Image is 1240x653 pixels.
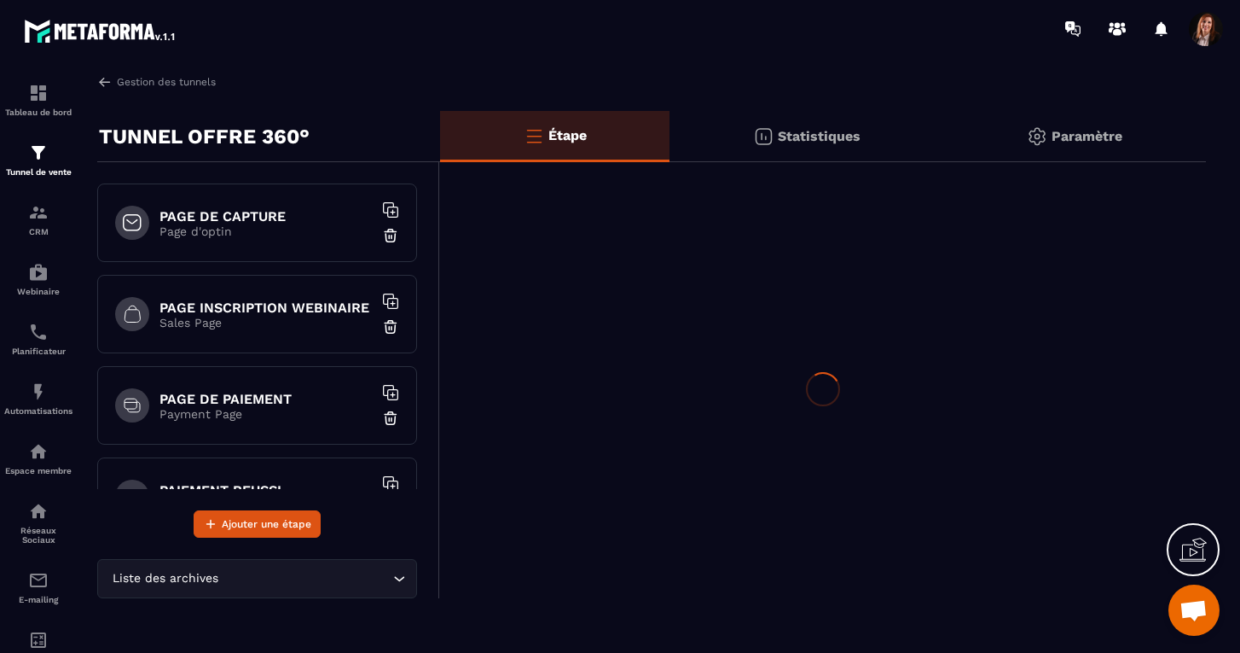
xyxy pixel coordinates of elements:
p: Tunnel de vente [4,167,72,177]
a: automationsautomationsWebinaire [4,249,72,309]
p: E-mailing [4,595,72,604]
button: Ajouter une étape [194,510,321,538]
p: Réseaux Sociaux [4,526,72,545]
p: Planificateur [4,347,72,356]
a: automationsautomationsAutomatisations [4,369,72,429]
img: arrow [97,74,113,90]
a: Gestion des tunnels [97,74,216,90]
p: TUNNEL OFFRE 360° [99,120,310,154]
img: automations [28,262,49,283]
p: Payment Page [159,407,373,421]
p: Paramètre [1052,128,1122,144]
h6: PAGE INSCRIPTION WEBINAIRE [159,300,373,316]
h6: PAGE DE CAPTURE [159,208,373,224]
a: formationformationCRM [4,189,72,249]
img: social-network [28,501,49,522]
img: stats.20deebd0.svg [753,126,774,147]
a: social-networksocial-networkRéseaux Sociaux [4,488,72,557]
span: Liste des archives [108,569,222,588]
input: Search for option [222,569,389,588]
p: Automatisations [4,406,72,416]
h6: PAGE DE PAIEMENT [159,391,373,407]
p: Sales Page [159,316,373,329]
p: Tableau de bord [4,108,72,117]
img: automations [28,441,49,462]
p: CRM [4,227,72,236]
a: formationformationTunnel de vente [4,130,72,189]
h6: PAIEMENT REUSSI [159,482,373,498]
img: scheduler [28,322,49,342]
img: email [28,570,49,591]
a: Ouvrir le chat [1168,585,1220,636]
p: Étape [548,127,587,143]
p: Page d'optin [159,224,373,238]
img: bars-o.4a397970.svg [524,125,544,146]
img: trash [382,410,399,427]
div: Search for option [97,559,417,598]
img: automations [28,382,49,402]
p: Statistiques [778,128,860,144]
p: Webinaire [4,287,72,296]
a: formationformationTableau de bord [4,70,72,130]
a: emailemailE-mailing [4,557,72,617]
img: formation [28,143,49,163]
img: formation [28,202,49,223]
a: schedulerschedulerPlanificateur [4,309,72,369]
img: trash [382,318,399,335]
a: automationsautomationsEspace membre [4,429,72,488]
img: accountant [28,630,49,650]
p: Espace membre [4,466,72,475]
img: formation [28,83,49,103]
img: trash [382,227,399,244]
img: setting-gr.5f69749f.svg [1027,126,1047,147]
img: logo [24,15,177,46]
span: Ajouter une étape [222,516,311,533]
